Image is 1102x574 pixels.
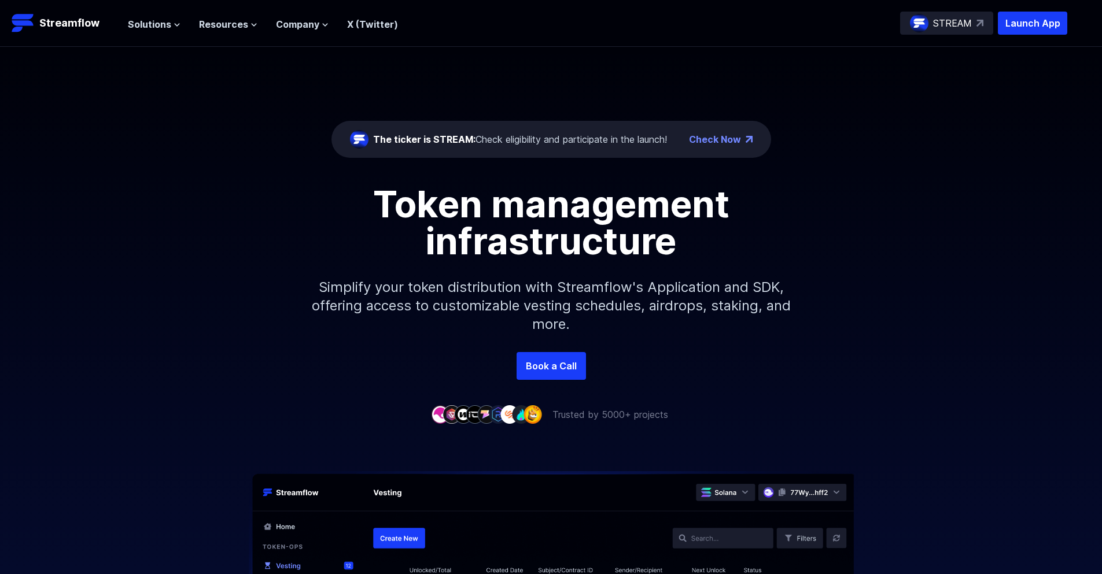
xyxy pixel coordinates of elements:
span: Resources [199,17,248,31]
p: Simplify your token distribution with Streamflow's Application and SDK, offering access to custom... [303,260,800,352]
img: company-8 [512,405,530,423]
span: Solutions [128,17,171,31]
p: STREAM [933,16,972,30]
span: The ticker is STREAM: [373,134,476,145]
img: company-5 [477,405,496,423]
button: Resources [199,17,257,31]
a: Check Now [689,132,741,146]
a: Streamflow [12,12,116,35]
img: top-right-arrow.png [746,136,753,143]
img: company-2 [443,405,461,423]
p: Trusted by 5000+ projects [552,408,668,421]
button: Solutions [128,17,180,31]
h1: Token management infrastructure [291,186,812,260]
p: Streamflow [39,15,99,31]
img: company-3 [454,405,473,423]
button: Launch App [998,12,1067,35]
img: streamflow-logo-circle.png [350,130,368,149]
img: company-7 [500,405,519,423]
img: company-1 [431,405,449,423]
span: Company [276,17,319,31]
a: STREAM [900,12,993,35]
img: top-right-arrow.svg [976,20,983,27]
a: X (Twitter) [347,18,398,30]
a: Book a Call [517,352,586,380]
img: company-4 [466,405,484,423]
img: company-9 [524,405,542,423]
img: company-6 [489,405,507,423]
img: Streamflow Logo [12,12,35,35]
div: Check eligibility and participate in the launch! [373,132,667,146]
button: Company [276,17,329,31]
img: streamflow-logo-circle.png [910,14,928,32]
